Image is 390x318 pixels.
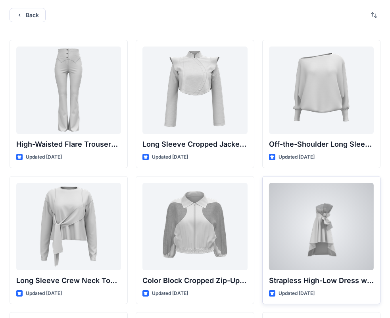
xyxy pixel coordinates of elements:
[142,183,247,270] a: Color Block Cropped Zip-Up Jacket with Sheer Sleeves
[16,183,121,270] a: Long Sleeve Crew Neck Top with Asymmetrical Tie Detail
[16,139,121,150] p: High-Waisted Flare Trousers with Button Detail
[142,275,247,286] p: Color Block Cropped Zip-Up Jacket with Sheer Sleeves
[10,8,46,22] button: Back
[279,289,315,298] p: Updated [DATE]
[16,275,121,286] p: Long Sleeve Crew Neck Top with Asymmetrical Tie Detail
[269,139,374,150] p: Off-the-Shoulder Long Sleeve Top
[16,47,121,134] a: High-Waisted Flare Trousers with Button Detail
[269,275,374,286] p: Strapless High-Low Dress with Side Bow Detail
[26,289,62,298] p: Updated [DATE]
[142,139,247,150] p: Long Sleeve Cropped Jacket with Mandarin Collar and Shoulder Detail
[26,153,62,161] p: Updated [DATE]
[142,47,247,134] a: Long Sleeve Cropped Jacket with Mandarin Collar and Shoulder Detail
[269,183,374,270] a: Strapless High-Low Dress with Side Bow Detail
[152,153,188,161] p: Updated [DATE]
[279,153,315,161] p: Updated [DATE]
[269,47,374,134] a: Off-the-Shoulder Long Sleeve Top
[152,289,188,298] p: Updated [DATE]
